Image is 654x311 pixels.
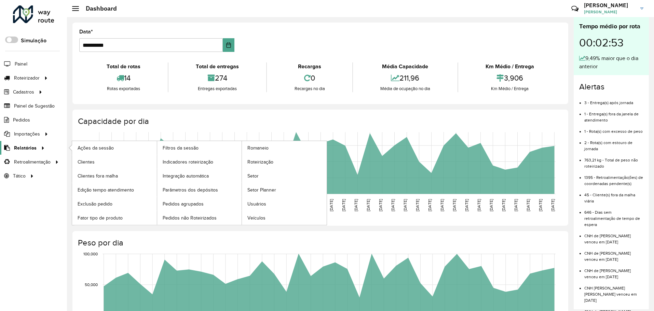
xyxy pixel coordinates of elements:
text: [DATE] [550,199,555,211]
text: [DATE] [489,199,493,211]
text: [DATE] [415,199,420,211]
div: 3,906 [460,71,560,85]
a: Clientes [72,155,157,169]
div: Média Capacidade [355,62,456,71]
span: Romaneio [247,144,269,152]
span: Edição tempo atendimento [78,186,134,194]
text: [DATE] [477,199,481,211]
text: [DATE] [403,199,407,211]
div: Total de entregas [170,62,264,71]
li: CNH de [PERSON_NAME] venceu em [DATE] [584,245,643,263]
text: [DATE] [501,199,506,211]
span: Importações [14,130,40,138]
span: Tático [13,172,26,180]
span: Roteirizador [14,74,40,82]
label: Simulação [21,37,46,45]
span: Cadastros [13,88,34,96]
text: [DATE] [391,199,395,211]
a: Parâmetros dos depósitos [157,183,242,197]
a: Ações da sessão [72,141,157,155]
div: 274 [170,71,264,85]
span: Fator tipo de produto [78,214,123,222]
li: 2 - Rota(s) com estouro de jornada [584,135,643,152]
a: Contato Rápido [568,1,582,16]
text: [DATE] [538,199,543,211]
li: 3 - Entrega(s) após jornada [584,95,643,106]
div: 14 [81,71,166,85]
h4: Alertas [579,82,643,92]
div: Total de rotas [81,62,166,71]
div: Recargas [269,62,350,71]
div: Recargas no dia [269,85,350,92]
span: Clientes fora malha [78,172,118,180]
a: Usuários [242,197,327,211]
a: Filtros da sessão [157,141,242,155]
div: Km Médio / Entrega [460,85,560,92]
text: [DATE] [378,199,383,211]
a: Clientes fora malha [72,169,157,183]
a: Roteirização [242,155,327,169]
span: Setor [247,172,259,180]
span: Indicadores roteirização [163,158,213,166]
text: [DATE] [452,199,457,211]
span: Parâmetros dos depósitos [163,186,218,194]
span: Integração automática [163,172,209,180]
span: Pedidos agrupados [163,200,204,208]
h2: Dashboard [79,5,117,12]
a: Pedidos agrupados [157,197,242,211]
div: Rotas exportadas [81,85,166,92]
span: Retroalimentação [14,158,51,166]
span: Ações da sessão [78,144,114,152]
li: CNH de [PERSON_NAME] venceu em [DATE] [584,228,643,245]
text: 100,000 [83,252,98,256]
li: 1 - Rota(s) com excesso de peso [584,123,643,135]
text: [DATE] [514,199,518,211]
span: Relatórios [14,144,37,152]
div: Km Médio / Entrega [460,62,560,71]
li: 646 - Dias sem retroalimentação de tempo de espera [584,204,643,228]
a: Fator tipo de produto [72,211,157,225]
span: Pedidos não Roteirizados [163,214,217,222]
text: [DATE] [526,199,530,211]
a: Exclusão pedido [72,197,157,211]
a: Romaneio [242,141,327,155]
label: Data [79,28,93,36]
a: Integração automática [157,169,242,183]
a: Pedidos não Roteirizados [157,211,242,225]
h4: Peso por dia [78,238,561,248]
text: [DATE] [354,199,358,211]
text: 50,000 [85,282,98,287]
text: [DATE] [366,199,370,211]
h3: [PERSON_NAME] [584,2,635,9]
li: CNH de [PERSON_NAME] venceu em [DATE] [584,263,643,280]
div: 211,96 [355,71,456,85]
text: [DATE] [427,199,432,211]
span: Setor Planner [247,186,276,194]
div: 00:02:53 [579,31,643,54]
text: [DATE] [329,199,333,211]
a: Setor [242,169,327,183]
li: 45 - Cliente(s) fora da malha viária [584,187,643,204]
div: Entregas exportadas [170,85,264,92]
span: Pedidos [13,116,30,124]
li: 763,21 kg - Total de peso não roteirizado [584,152,643,169]
a: Edição tempo atendimento [72,183,157,197]
span: Filtros da sessão [163,144,199,152]
a: Setor Planner [242,183,327,197]
a: Indicadores roteirização [157,155,242,169]
div: 0 [269,71,350,85]
h4: Capacidade por dia [78,116,561,126]
button: Choose Date [223,38,235,52]
text: [DATE] [440,199,444,211]
li: 1395 - Retroalimentação(ões) de coordenadas pendente(s) [584,169,643,187]
div: Tempo médio por rota [579,22,643,31]
span: [PERSON_NAME] [584,9,635,15]
span: Roteirização [247,158,273,166]
li: 1 - Entrega(s) fora da janela de atendimento [584,106,643,123]
span: Veículos [247,214,265,222]
span: Clientes [78,158,95,166]
div: Média de ocupação no dia [355,85,456,92]
a: Veículos [242,211,327,225]
li: CNH [PERSON_NAME] [PERSON_NAME] venceu em [DATE] [584,280,643,303]
text: [DATE] [464,199,469,211]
